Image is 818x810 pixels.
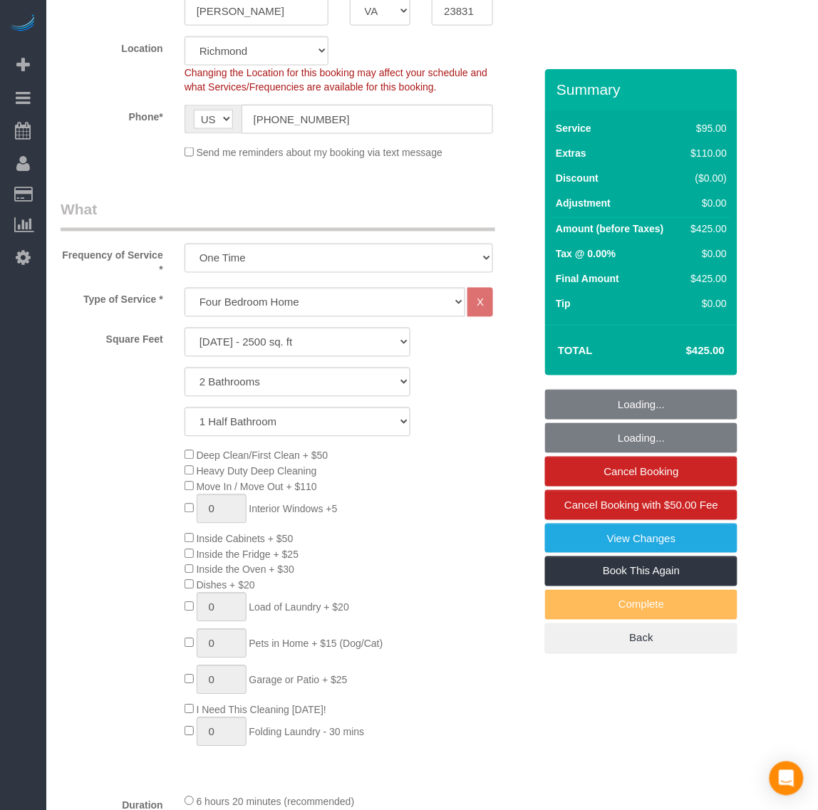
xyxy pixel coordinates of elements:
h4: $425.00 [643,345,725,357]
label: Final Amount [556,271,619,286]
div: $0.00 [685,246,727,261]
span: Folding Laundry - 30 mins [249,727,365,738]
span: Inside the Oven + $30 [197,564,294,576]
label: Type of Service * [50,288,174,307]
div: ($0.00) [685,171,727,185]
a: Book This Again [545,556,737,586]
span: Move In / Move Out + $110 [197,482,317,493]
div: $0.00 [685,296,727,311]
a: Cancel Booking with $50.00 Fee [545,490,737,520]
label: Frequency of Service * [50,244,174,277]
span: I Need This Cleaning [DATE]! [197,705,326,716]
legend: What [61,199,495,232]
span: Deep Clean/First Clean + $50 [197,450,328,462]
div: $0.00 [685,196,727,210]
span: 6 hours 20 minutes (recommended) [197,796,355,808]
h3: Summary [556,81,730,98]
span: Dishes + $20 [197,580,255,591]
label: Adjustment [556,196,611,210]
img: Automaid Logo [9,14,37,34]
span: Pets in Home + $15 (Dog/Cat) [249,638,383,650]
a: Back [545,623,737,653]
label: Location [50,36,174,56]
label: Discount [556,171,599,185]
a: View Changes [545,524,737,554]
span: Garage or Patio + $25 [249,675,348,686]
span: Inside Cabinets + $50 [197,534,294,545]
label: Phone* [50,105,174,124]
label: Tax @ 0.00% [556,246,616,261]
div: $425.00 [685,222,727,236]
span: Send me reminders about my booking via text message [197,147,443,159]
div: Open Intercom Messenger [770,762,804,796]
div: $425.00 [685,271,727,286]
div: $110.00 [685,146,727,160]
label: Tip [556,296,571,311]
a: Cancel Booking [545,457,737,487]
input: Phone* [242,105,494,134]
span: Load of Laundry + $20 [249,602,350,613]
div: $95.00 [685,121,727,135]
span: Interior Windows +5 [249,504,338,515]
span: Cancel Booking with $50.00 Fee [564,499,718,511]
label: Extras [556,146,586,160]
strong: Total [558,344,593,356]
span: Changing the Location for this booking may affect your schedule and what Services/Frequencies are... [185,67,487,93]
span: Inside the Fridge + $25 [197,549,299,561]
span: Heavy Duty Deep Cleaning [197,466,317,477]
label: Amount (before Taxes) [556,222,663,236]
label: Square Feet [50,328,174,347]
label: Service [556,121,591,135]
